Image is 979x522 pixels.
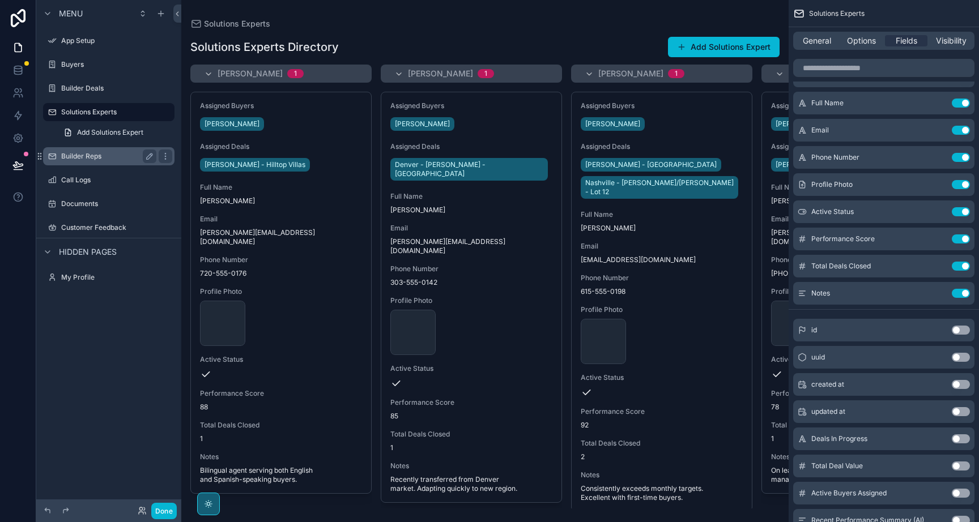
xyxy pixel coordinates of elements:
[43,103,174,121] a: Solutions Experts
[811,99,844,108] span: Full Name
[809,9,865,18] span: Solutions Experts
[811,234,875,243] span: Performance Score
[43,32,174,50] a: App Setup
[43,195,174,213] a: Documents
[811,289,830,298] span: Notes
[43,171,174,189] a: Call Logs
[59,8,83,19] span: Menu
[811,380,844,389] span: created at
[61,108,168,117] label: Solutions Experts
[811,180,853,189] span: Profile Photo
[151,503,177,519] button: Done
[61,152,152,161] label: Builder Reps
[811,434,867,443] span: Deals In Progress
[43,219,174,237] a: Customer Feedback
[811,489,887,498] span: Active Buyers Assigned
[896,35,917,46] span: Fields
[803,35,831,46] span: General
[43,147,174,165] a: Builder Reps
[61,199,172,208] label: Documents
[811,207,854,216] span: Active Status
[811,126,829,135] span: Email
[847,35,876,46] span: Options
[59,246,117,258] span: Hidden pages
[61,273,172,282] label: My Profile
[811,407,845,416] span: updated at
[811,153,859,162] span: Phone Number
[811,326,817,335] span: id
[811,461,863,470] span: Total Deal Value
[43,268,174,286] a: My Profile
[61,36,172,45] label: App Setup
[61,84,172,93] label: Builder Deals
[936,35,967,46] span: Visibility
[43,55,174,74] a: Buyers
[61,60,172,69] label: Buyers
[43,79,174,97] a: Builder Deals
[77,128,143,137] span: Add Solutions Expert
[61,176,172,185] label: Call Logs
[811,262,871,271] span: Total Deals Closed
[61,223,172,232] label: Customer Feedback
[57,123,174,142] a: Add Solutions Expert
[811,353,825,362] span: uuid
